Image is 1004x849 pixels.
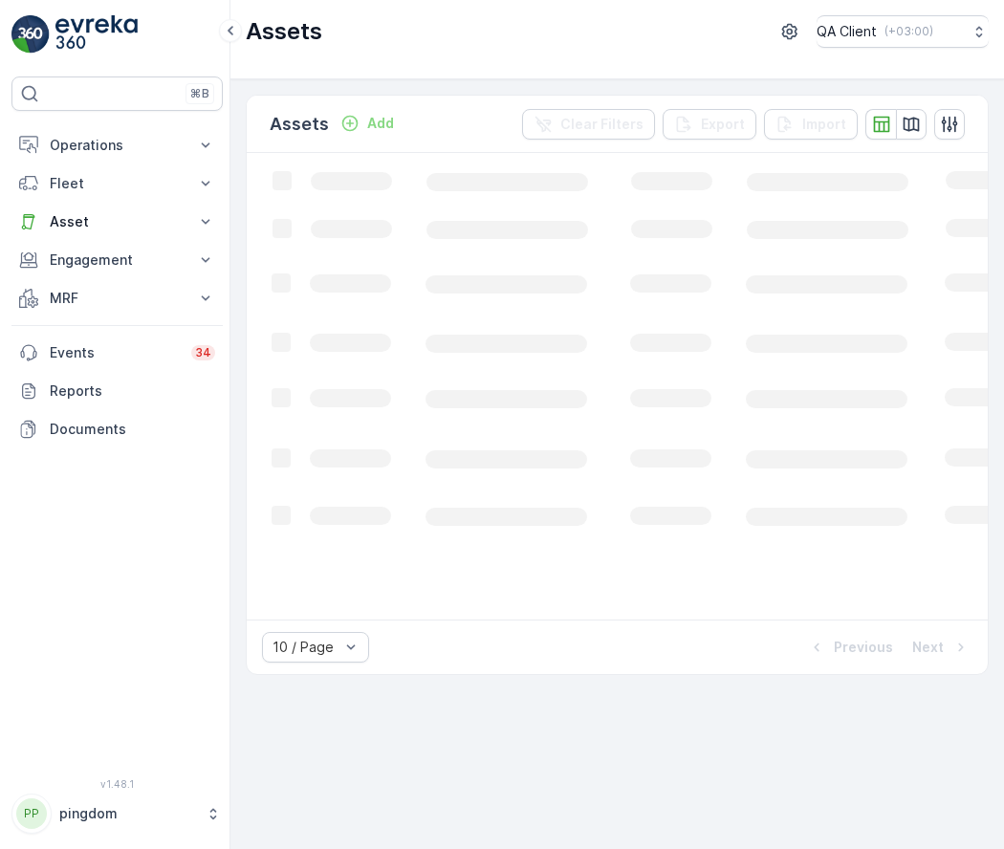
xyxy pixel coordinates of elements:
[50,289,185,308] p: MRF
[663,109,756,140] button: Export
[50,212,185,231] p: Asset
[11,334,223,372] a: Events34
[11,410,223,448] a: Documents
[50,174,185,193] p: Fleet
[884,24,933,39] p: ( +03:00 )
[50,136,185,155] p: Operations
[55,15,138,54] img: logo_light-DOdMpM7g.png
[802,115,846,134] p: Import
[11,279,223,317] button: MRF
[59,804,196,823] p: pingdom
[50,420,215,439] p: Documents
[11,794,223,834] button: PPpingdom
[246,16,322,47] p: Assets
[333,112,402,135] button: Add
[522,109,655,140] button: Clear Filters
[11,15,50,54] img: logo
[764,109,858,140] button: Import
[195,345,211,360] p: 34
[817,15,989,48] button: QA Client(+03:00)
[817,22,877,41] p: QA Client
[910,636,972,659] button: Next
[834,638,893,657] p: Previous
[270,111,329,138] p: Assets
[11,778,223,790] span: v 1.48.1
[912,638,944,657] p: Next
[50,381,215,401] p: Reports
[16,798,47,829] div: PP
[11,203,223,241] button: Asset
[50,250,185,270] p: Engagement
[190,86,209,101] p: ⌘B
[50,343,180,362] p: Events
[11,164,223,203] button: Fleet
[805,636,895,659] button: Previous
[367,114,394,133] p: Add
[11,372,223,410] a: Reports
[560,115,644,134] p: Clear Filters
[701,115,745,134] p: Export
[11,241,223,279] button: Engagement
[11,126,223,164] button: Operations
